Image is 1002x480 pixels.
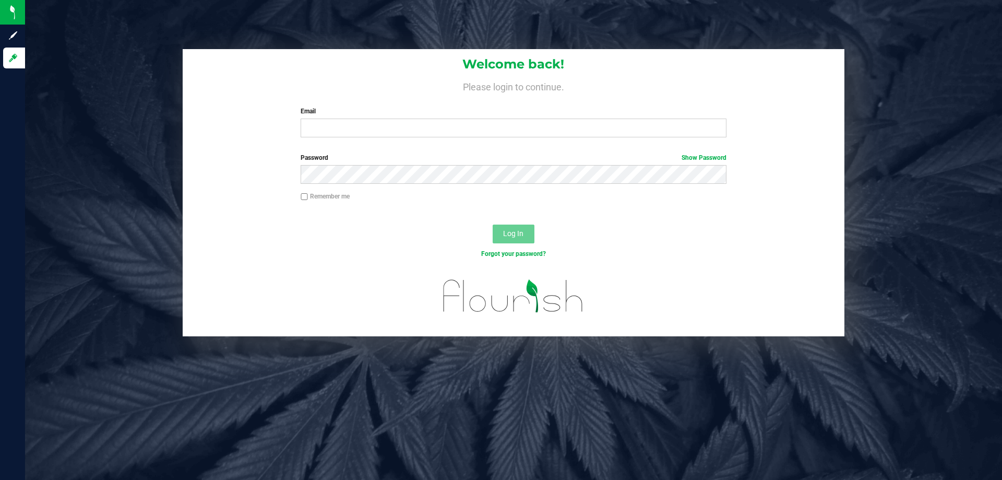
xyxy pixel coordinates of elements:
[503,229,523,238] span: Log In
[481,250,546,257] a: Forgot your password?
[8,30,18,41] inline-svg: Sign up
[8,53,18,63] inline-svg: Log in
[301,107,726,116] label: Email
[301,193,308,201] input: Remember me
[183,79,844,92] h4: Please login to continue.
[682,154,726,161] a: Show Password
[431,270,596,323] img: flourish_logo.svg
[301,192,350,201] label: Remember me
[493,225,534,243] button: Log In
[301,154,328,161] span: Password
[183,57,844,71] h1: Welcome back!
